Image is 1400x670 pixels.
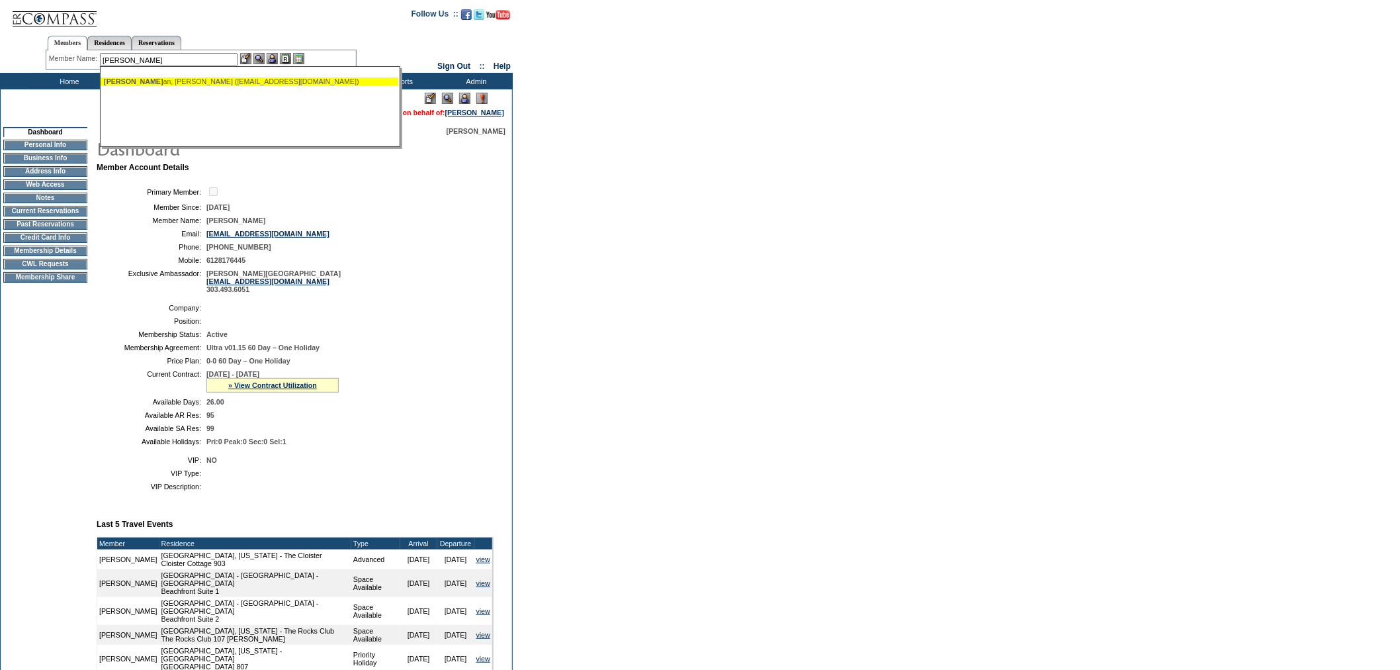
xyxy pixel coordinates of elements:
[97,550,159,569] td: [PERSON_NAME]
[102,398,201,406] td: Available Days:
[353,109,504,117] span: You are acting on behalf of:
[97,625,159,645] td: [PERSON_NAME]
[102,483,201,491] td: VIP Description:
[253,53,265,64] img: View
[486,10,510,20] img: Subscribe to our YouTube Channel
[351,625,400,645] td: Space Available
[437,569,474,597] td: [DATE]
[476,631,490,639] a: view
[400,625,437,645] td: [DATE]
[437,550,474,569] td: [DATE]
[102,330,201,338] td: Membership Status:
[293,53,304,64] img: b_calculator.gif
[474,9,484,20] img: Follow us on Twitter
[459,93,470,104] img: Impersonate
[102,243,201,251] td: Phone:
[240,53,251,64] img: b_edit.gif
[400,538,437,550] td: Arrival
[102,216,201,224] td: Member Name:
[206,424,214,432] span: 99
[206,357,290,365] span: 0-0 60 Day – One Holiday
[267,53,278,64] img: Impersonate
[206,456,217,464] span: NO
[30,73,106,89] td: Home
[102,424,201,432] td: Available SA Res:
[437,62,470,71] a: Sign Out
[206,344,320,352] span: Ultra v01.15 60 Day – One Holiday
[102,357,201,365] td: Price Plan:
[486,13,510,21] a: Subscribe to our YouTube Channel
[206,370,259,378] span: [DATE] - [DATE]
[102,256,201,264] td: Mobile:
[3,193,87,203] td: Notes
[3,246,87,256] td: Membership Details
[476,607,490,615] a: view
[159,597,351,625] td: [GEOGRAPHIC_DATA] - [GEOGRAPHIC_DATA] - [GEOGRAPHIC_DATA] Beachfront Suite 2
[206,411,214,419] span: 95
[3,140,87,150] td: Personal Info
[102,230,201,238] td: Email:
[437,625,474,645] td: [DATE]
[96,135,361,162] img: pgTtlDashboard.gif
[400,569,437,597] td: [DATE]
[442,93,453,104] img: View Mode
[206,243,271,251] span: [PHONE_NUMBER]
[206,269,341,293] span: [PERSON_NAME][GEOGRAPHIC_DATA] 303.493.6051
[351,569,400,597] td: Space Available
[102,344,201,352] td: Membership Agreement:
[102,456,201,464] td: VIP:
[97,569,159,597] td: [PERSON_NAME]
[49,53,100,64] div: Member Name:
[447,127,505,135] span: [PERSON_NAME]
[206,438,286,446] span: Pri:0 Peak:0 Sec:0 Sel:1
[206,277,329,285] a: [EMAIL_ADDRESS][DOMAIN_NAME]
[206,256,245,264] span: 6128176445
[87,36,132,50] a: Residences
[206,230,329,238] a: [EMAIL_ADDRESS][DOMAIN_NAME]
[3,219,87,230] td: Past Reservations
[476,579,490,587] a: view
[159,538,351,550] td: Residence
[3,127,87,137] td: Dashboard
[476,655,490,663] a: view
[3,232,87,243] td: Credit Card Info
[3,153,87,164] td: Business Info
[3,206,87,216] td: Current Reservations
[102,304,201,312] td: Company:
[351,538,400,550] td: Type
[159,550,351,569] td: [GEOGRAPHIC_DATA], [US_STATE] - The Cloister Cloister Cottage 903
[97,520,173,529] b: Last 5 Travel Events
[400,597,437,625] td: [DATE]
[400,550,437,569] td: [DATE]
[102,469,201,477] td: VIP Type:
[228,381,317,389] a: » View Contract Utilization
[102,185,201,198] td: Primary Member:
[206,216,265,224] span: [PERSON_NAME]
[437,538,474,550] td: Departure
[97,597,159,625] td: [PERSON_NAME]
[97,163,189,172] b: Member Account Details
[159,625,351,645] td: [GEOGRAPHIC_DATA], [US_STATE] - The Rocks Club The Rocks Club 107 [PERSON_NAME]
[474,13,484,21] a: Follow us on Twitter
[102,317,201,325] td: Position:
[3,272,87,283] td: Membership Share
[132,36,181,50] a: Reservations
[437,73,513,89] td: Admin
[461,13,472,21] a: Become our fan on Facebook
[102,411,201,419] td: Available AR Res:
[104,77,163,85] span: [PERSON_NAME]
[445,109,504,117] a: [PERSON_NAME]
[48,36,88,50] a: Members
[476,555,490,563] a: view
[3,259,87,269] td: CWL Requests
[97,538,159,550] td: Member
[206,203,230,211] span: [DATE]
[412,8,459,24] td: Follow Us ::
[3,166,87,177] td: Address Info
[437,597,474,625] td: [DATE]
[3,179,87,190] td: Web Access
[480,62,485,71] span: ::
[102,438,201,446] td: Available Holidays:
[206,398,224,406] span: 26.00
[351,597,400,625] td: Space Available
